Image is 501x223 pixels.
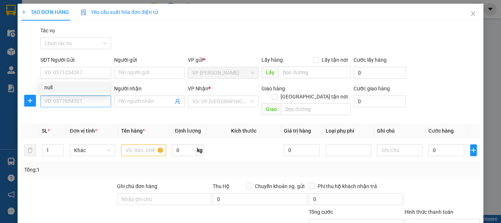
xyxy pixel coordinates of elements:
[323,124,374,138] th: Loại phụ phí
[463,4,483,24] button: Close
[40,28,55,33] label: Tác vụ
[117,183,157,189] label: Ghi chú đơn hàng
[213,183,230,189] span: Thu Hộ
[262,86,285,91] span: Giao hàng
[278,93,351,101] span: [GEOGRAPHIC_DATA] tận nơi
[319,56,351,64] span: Lấy tận nơi
[24,95,36,107] button: plus
[262,57,283,63] span: Lấy hàng
[117,193,211,205] input: Ghi chú đơn hàng
[188,86,208,91] span: VP Nhận
[196,144,204,156] span: kg
[81,10,87,15] img: icon
[188,56,259,64] div: VP gửi
[377,144,423,156] input: Ghi Chú
[374,124,425,138] th: Ghi chú
[114,56,185,64] div: Người gửi
[21,10,26,15] span: plus
[231,128,256,134] span: Kích thước
[40,56,111,64] div: SĐT Người Gửi
[470,144,477,156] button: plus
[354,57,387,63] label: Cước lấy hàng
[121,144,167,156] input: VD: Bàn, Ghế
[40,82,110,93] div: null
[24,166,194,174] div: Tổng: 1
[262,66,278,78] span: Lấy
[192,67,254,78] span: VP Ngọc Hồi
[354,67,406,79] input: Cước lấy hàng
[262,103,281,115] span: Giao
[278,66,351,78] input: Dọc đường
[42,128,48,134] span: SL
[354,86,390,91] label: Cước giao hàng
[25,98,36,104] span: plus
[114,84,185,93] div: Người nhận
[354,96,406,107] input: Cước giao hàng
[470,11,476,17] span: close
[175,128,201,134] span: Định lượng
[121,128,145,134] span: Tên hàng
[21,9,69,15] span: TẠO ĐƠN HÀNG
[70,128,97,134] span: Đơn vị tính
[405,209,453,215] label: Hình thức thanh toán
[471,147,476,153] span: plus
[81,9,158,15] span: Yêu cầu xuất hóa đơn điện tử
[315,182,380,190] span: Phí thu hộ khách nhận trả
[309,209,333,215] span: Tổng cước
[428,128,454,134] span: Cước hàng
[281,103,351,115] input: Dọc đường
[284,144,320,156] input: 0
[74,145,111,156] span: Khác
[284,128,311,134] span: Giá trị hàng
[24,144,36,156] button: delete
[175,98,180,104] span: user-add
[44,83,106,91] div: null
[252,182,307,190] span: Chuyển khoản ng. gửi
